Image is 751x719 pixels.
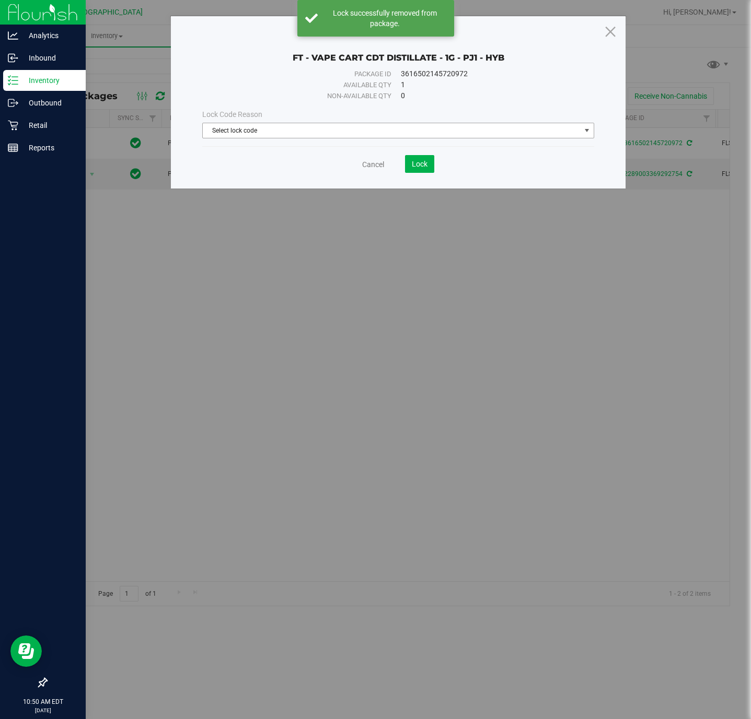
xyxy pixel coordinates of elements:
div: Non-available qty [219,91,392,101]
div: 1 [401,79,577,90]
a: Cancel [362,159,384,170]
div: Package ID [219,69,392,79]
p: [DATE] [5,706,81,714]
inline-svg: Analytics [8,30,18,41]
span: Lock [412,160,428,168]
p: Analytics [18,29,81,42]
div: FT - VAPE CART CDT DISTILLATE - 1G - PJ1 - HYB [202,37,594,63]
p: Outbound [18,97,81,109]
div: 3616502145720972 [401,68,577,79]
inline-svg: Inventory [8,75,18,86]
p: Inbound [18,52,81,64]
button: Lock [405,155,434,173]
p: Reports [18,142,81,154]
div: Available qty [219,80,392,90]
iframe: Resource center [10,635,42,667]
inline-svg: Inbound [8,53,18,63]
p: 10:50 AM EDT [5,697,81,706]
inline-svg: Outbound [8,98,18,108]
p: Retail [18,119,81,132]
inline-svg: Retail [8,120,18,131]
p: Inventory [18,74,81,87]
div: Lock successfully removed from package. [323,8,446,29]
inline-svg: Reports [8,143,18,153]
span: Select lock code [203,123,580,138]
div: 0 [401,90,577,101]
span: Lock Code Reason [202,110,262,119]
span: select [580,123,593,138]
